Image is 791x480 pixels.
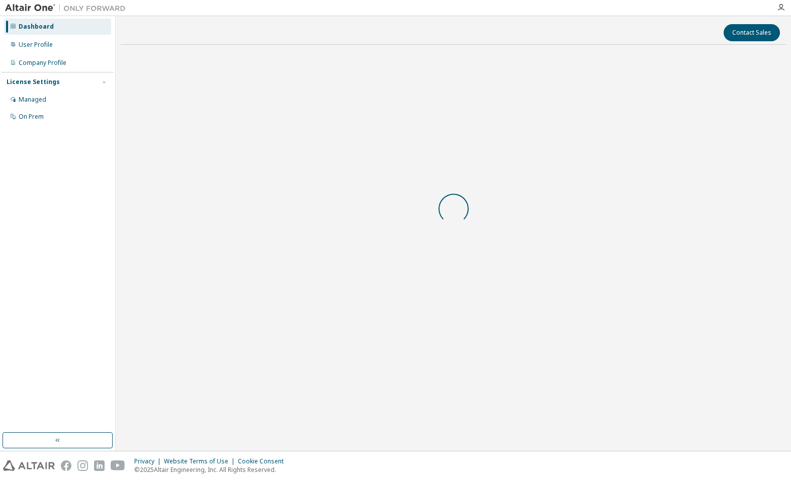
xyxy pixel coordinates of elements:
[19,113,44,121] div: On Prem
[7,78,60,86] div: License Settings
[94,460,105,471] img: linkedin.svg
[19,96,46,104] div: Managed
[238,457,290,465] div: Cookie Consent
[134,465,290,474] p: © 2025 Altair Engineering, Inc. All Rights Reserved.
[77,460,88,471] img: instagram.svg
[134,457,164,465] div: Privacy
[19,59,66,67] div: Company Profile
[61,460,71,471] img: facebook.svg
[724,24,780,41] button: Contact Sales
[5,3,131,13] img: Altair One
[19,41,53,49] div: User Profile
[164,457,238,465] div: Website Terms of Use
[111,460,125,471] img: youtube.svg
[19,23,54,31] div: Dashboard
[3,460,55,471] img: altair_logo.svg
